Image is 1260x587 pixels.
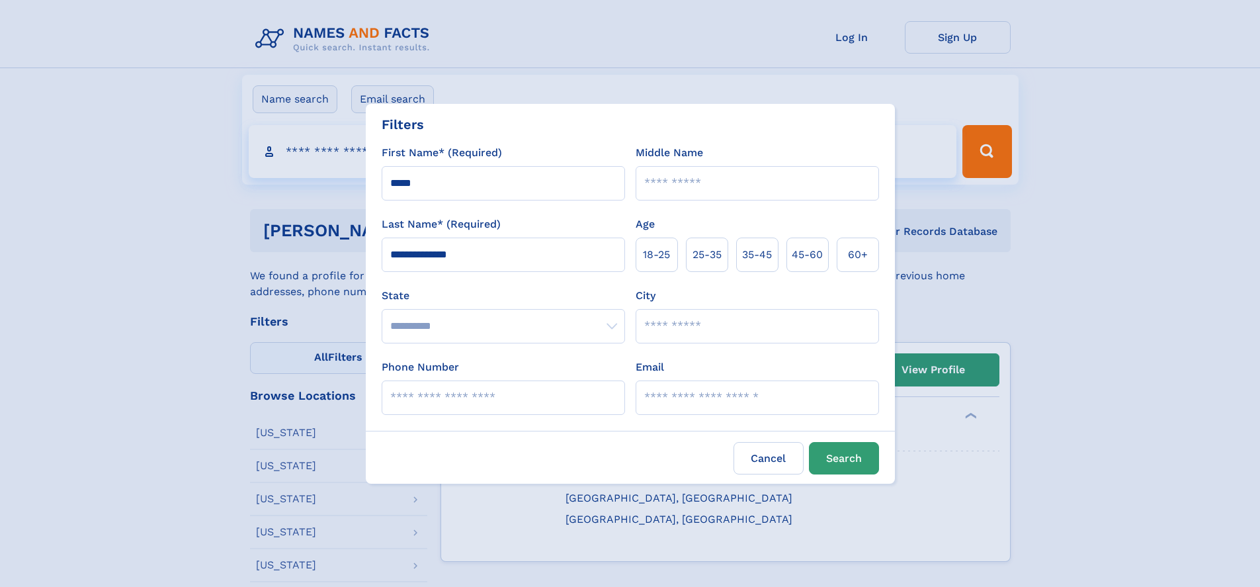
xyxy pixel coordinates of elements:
[792,247,823,263] span: 45‑60
[382,145,502,161] label: First Name* (Required)
[636,216,655,232] label: Age
[848,247,868,263] span: 60+
[636,145,703,161] label: Middle Name
[742,247,772,263] span: 35‑45
[382,359,459,375] label: Phone Number
[693,247,722,263] span: 25‑35
[643,247,670,263] span: 18‑25
[809,442,879,474] button: Search
[382,114,424,134] div: Filters
[734,442,804,474] label: Cancel
[636,359,664,375] label: Email
[636,288,655,304] label: City
[382,288,625,304] label: State
[382,216,501,232] label: Last Name* (Required)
